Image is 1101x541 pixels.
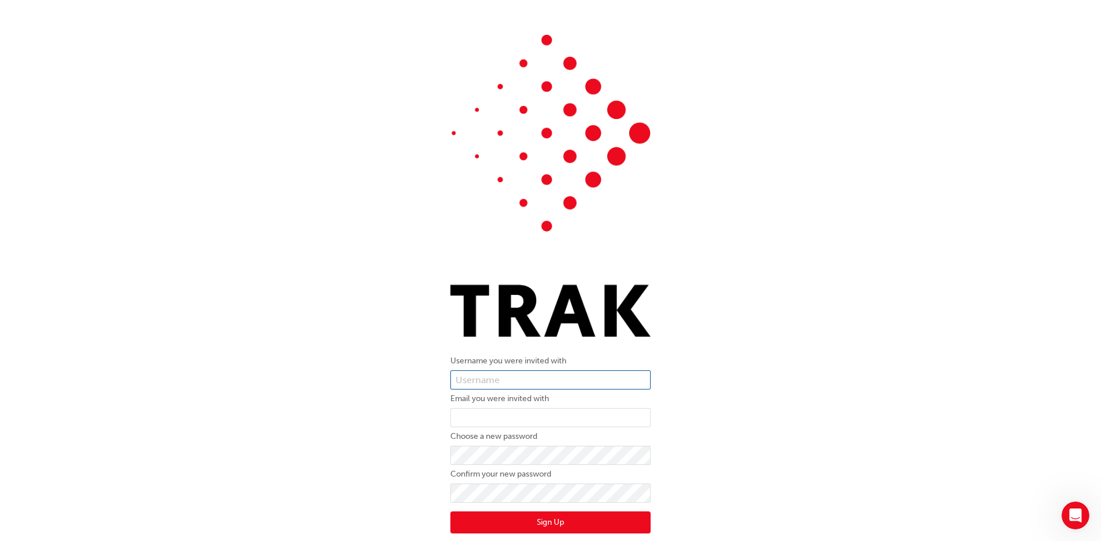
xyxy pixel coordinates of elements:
[450,511,651,533] button: Sign Up
[450,392,651,406] label: Email you were invited with
[450,35,651,337] img: Trak
[450,370,651,390] input: Username
[1062,502,1089,529] iframe: Intercom live chat
[450,354,651,368] label: Username you were invited with
[450,467,651,481] label: Confirm your new password
[450,430,651,443] label: Choose a new password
